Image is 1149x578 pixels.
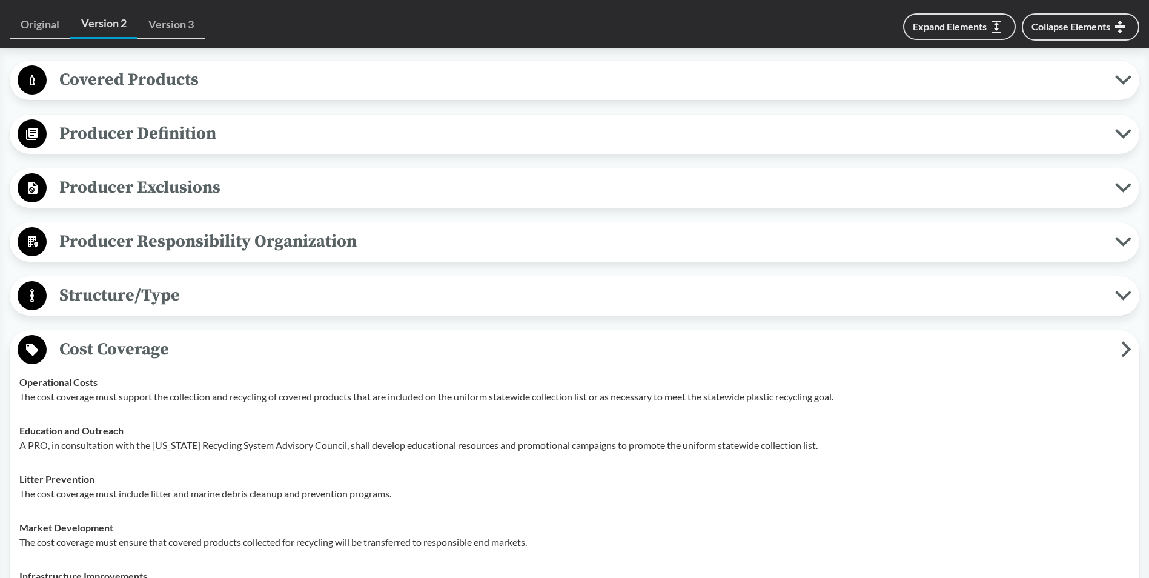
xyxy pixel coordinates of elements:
span: Producer Responsibility Organization [47,228,1115,255]
strong: Education and Outreach [19,425,124,436]
strong: Litter Prevention [19,473,94,485]
p: The cost coverage must include litter and marine debris cleanup and prevention programs. [19,487,1130,501]
span: Covered Products [47,66,1115,93]
button: Covered Products [14,65,1135,96]
span: Producer Exclusions [47,174,1115,201]
p: The cost coverage must ensure that covered products collected for recycling will be transferred t... [19,535,1130,550]
button: Producer Responsibility Organization [14,227,1135,257]
strong: Market Development [19,522,113,533]
button: Cost Coverage [14,334,1135,365]
a: Original [10,11,70,39]
a: Version 2 [70,10,137,39]
button: Producer Definition [14,119,1135,150]
p: A PRO, in consultation with the [US_STATE] Recycling System Advisory Council, shall develop educa... [19,438,1130,453]
button: Expand Elements [903,13,1016,40]
p: The cost coverage must support the collection and recycling of covered products that are included... [19,390,1130,404]
button: Structure/Type [14,281,1135,311]
button: Collapse Elements [1022,13,1139,41]
span: Structure/Type [47,282,1115,309]
button: Producer Exclusions [14,173,1135,204]
strong: Operational Costs [19,376,98,388]
a: Version 3 [137,11,205,39]
span: Producer Definition [47,120,1115,147]
span: Cost Coverage [47,336,1121,363]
